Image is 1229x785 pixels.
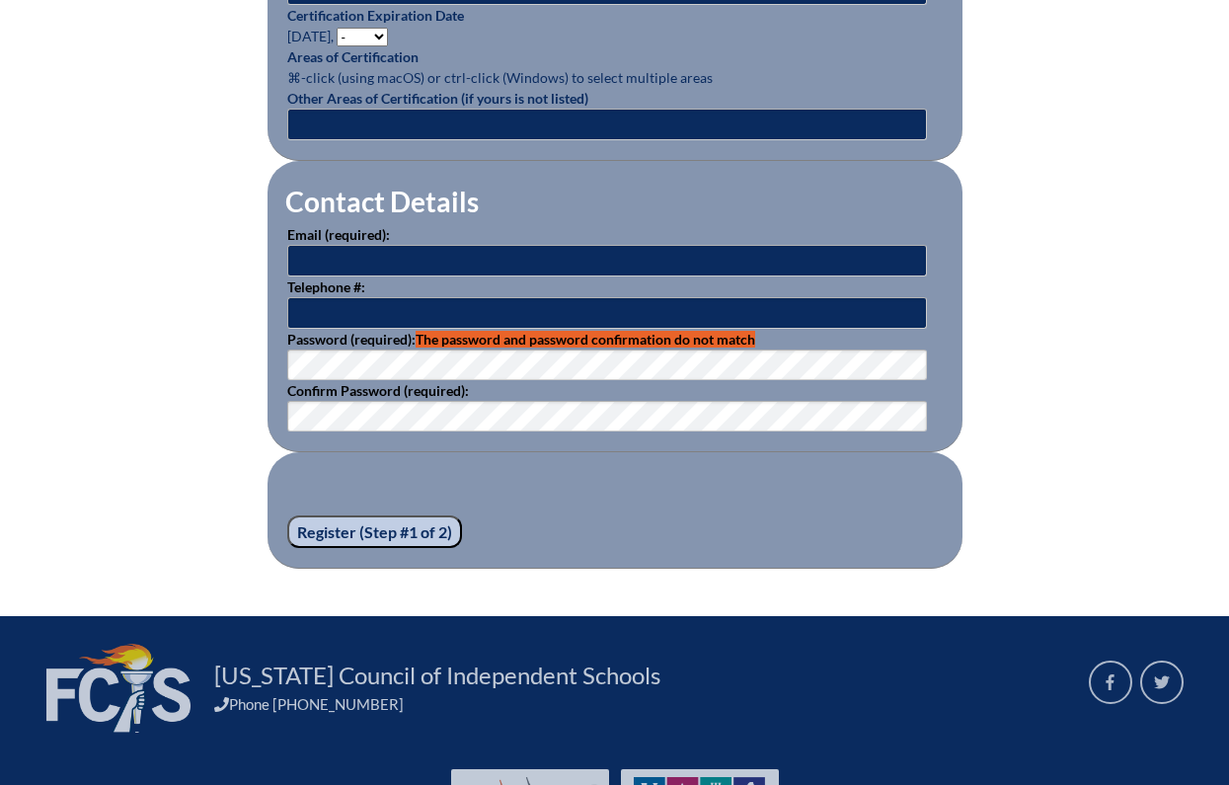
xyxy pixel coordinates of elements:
label: Password (required): [287,331,755,348]
label: Certification Expiration Date [287,7,464,24]
label: Confirm Password (required): [287,382,469,399]
label: Areas of Certification [287,48,419,65]
label: Email (required): [287,226,390,243]
span: The password and password confirmation do not match [416,331,755,348]
label: Other Areas of Certification (if yours is not listed) [287,90,588,107]
span: [DATE], [287,28,334,44]
img: FCIS_logo_white [46,644,191,733]
a: [US_STATE] Council of Independent Schools [206,660,668,691]
label: Telephone #: [287,278,365,295]
legend: Contact Details [283,185,481,218]
p: ⌘-click (using macOS) or ctrl-click (Windows) to select multiple areas [287,46,943,88]
input: Register (Step #1 of 2) [287,515,462,549]
div: Phone [PHONE_NUMBER] [214,695,1065,713]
